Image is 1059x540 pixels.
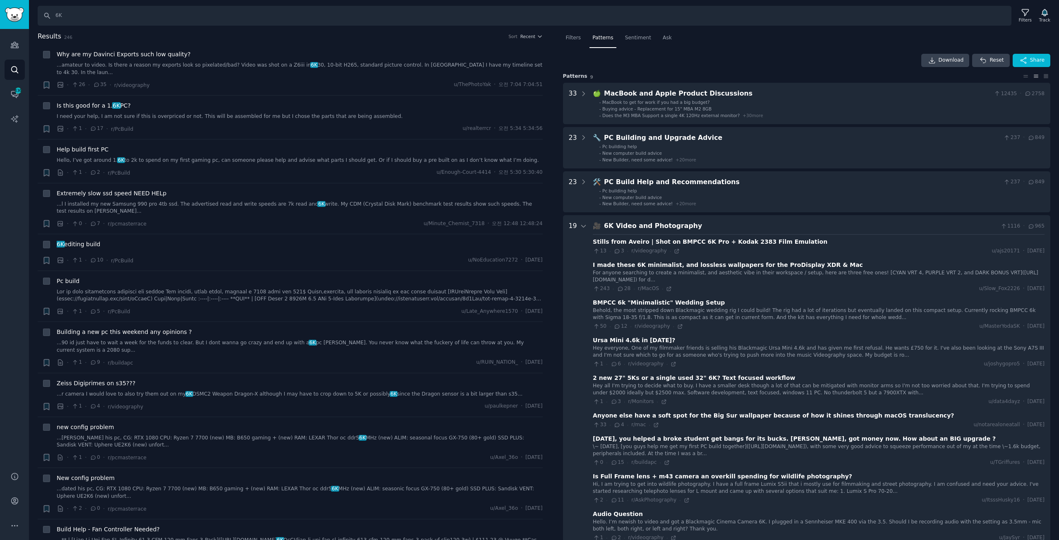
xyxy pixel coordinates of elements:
[57,201,543,215] a: ...l I installed my new Samsung 990 pro 4tb ssd. The advertised read and write speeds are 7k read...
[72,220,82,228] span: 0
[88,81,90,89] span: ·
[67,504,69,513] span: ·
[611,360,621,368] span: 6
[992,247,1020,255] span: u/ajs20171
[317,201,325,207] span: 6K
[676,201,696,206] span: + 20 more
[1019,17,1032,23] div: Filters
[57,391,543,398] a: ...r camera I would love to also try them out on my6KDSMC2 Weapon Dragon-X although I may have to...
[593,434,996,443] div: [DATE], you helped a broke student get bangs for its bucks. [PERSON_NAME], got money now. How abo...
[990,459,1020,466] span: u/TGriffures
[599,150,601,156] div: -
[114,82,150,88] span: r/videography
[521,505,522,512] span: ·
[593,298,725,307] div: BMPCC 6k "Minimalistic" Wedding Setup
[103,358,105,367] span: ·
[90,359,100,366] span: 9
[593,285,610,293] span: 243
[673,324,674,329] span: ·
[72,359,82,366] span: 1
[521,403,522,410] span: ·
[521,454,522,461] span: ·
[309,340,316,346] span: 6K
[599,106,601,112] div: -
[85,256,86,265] span: ·
[593,222,601,230] span: 🎥
[57,50,191,59] span: Why are my Davinci Exports such low quality?
[602,100,710,105] span: MacBook to get for work if you had a big budget?
[67,81,69,89] span: ·
[72,308,82,315] span: 1
[185,391,193,397] span: 6K
[57,474,115,482] span: New config problem
[359,435,367,441] span: 6K
[602,188,637,193] span: Pc building help
[57,145,108,154] a: Help build first PC
[57,525,160,534] span: Build Help - Fan Controller Needed?
[602,201,673,206] span: New Builder, need some advice!
[1028,134,1045,142] span: 849
[611,398,621,406] span: 3
[108,309,130,314] span: r/PcBuild
[613,286,614,292] span: ·
[494,125,496,132] span: ·
[627,248,628,254] span: ·
[743,113,763,118] span: + 30 more
[424,220,485,228] span: u/Minute_Chemist_7318
[67,256,69,265] span: ·
[90,454,100,461] span: 0
[613,247,624,255] span: 3
[593,134,601,142] span: 🔧
[627,422,628,428] span: ·
[593,510,643,518] div: Audio Question
[593,443,1045,458] div: \~ [DATE], [you guys help me get my first PC build together]([URL][DOMAIN_NAME]), with some very ...
[994,90,1017,98] span: 12435
[454,81,491,89] span: u/ThePhotoYak
[1028,360,1045,368] span: [DATE]
[498,125,543,132] span: 오전 5:34 5:34:56
[602,151,662,156] span: New computer build advice
[593,269,1045,284] div: For anyone searching to create a minimalist, and aesthetic vibe in their workspace / setup, here ...
[57,423,114,432] span: new config problem
[604,177,1000,187] div: PC Build Help and Recommendations
[631,422,646,427] span: r/mac
[1023,247,1025,255] span: ·
[593,261,863,269] div: I made these 6K minimalist, and lossless wallpapers for the ProDisplay XDR & Mac
[67,219,69,228] span: ·
[106,125,108,133] span: ·
[602,113,740,118] span: Does the M3 MBA Support a single 4K 120Hz external monitor?
[604,89,991,99] div: MacBook and Apple Product Discussions
[659,460,661,466] span: ·
[1003,178,1020,186] span: 237
[606,460,607,466] span: ·
[111,258,133,264] span: r/PcBuild
[72,125,82,132] span: 1
[117,157,125,163] span: 6K
[110,81,111,89] span: ·
[492,220,542,228] span: 오전 12:48 12:48:24
[90,308,100,315] span: 5
[108,404,143,410] span: r/videography
[593,497,603,504] span: 2
[67,307,69,316] span: ·
[57,328,192,336] span: Building a new pc this weekend any opinions ?
[57,240,101,249] a: 6Kediting build
[1028,398,1045,406] span: [DATE]
[1023,421,1025,429] span: ·
[498,81,543,89] span: 오전 7:04 7:04:51
[5,7,24,22] img: GummySearch logo
[490,505,518,512] span: u/Axel_36o
[521,308,522,315] span: ·
[593,398,603,406] span: 1
[72,169,82,176] span: 1
[656,399,658,405] span: ·
[67,168,69,177] span: ·
[108,455,146,461] span: r/pcmasterrace
[331,486,339,492] span: 6K
[72,403,82,410] span: 1
[602,195,662,200] span: New computer build advice
[599,157,601,163] div: -
[1028,178,1045,186] span: 849
[593,323,606,330] span: 50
